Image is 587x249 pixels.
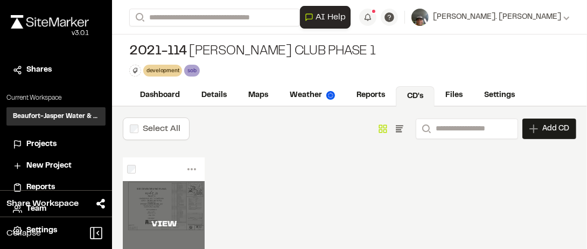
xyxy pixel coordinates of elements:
[129,65,141,77] button: Edit Tags
[26,160,72,172] span: New Project
[13,64,99,76] a: Shares
[433,11,561,23] span: [PERSON_NAME]. [PERSON_NAME]
[184,65,199,76] div: sob
[26,182,55,193] span: Reports
[300,6,355,29] div: Open AI Assistant
[129,43,187,60] span: 2021-114
[143,65,182,76] div: development
[13,182,99,193] a: Reports
[416,119,435,139] button: Search
[11,15,89,29] img: rebrand.png
[279,85,346,106] a: Weather
[129,43,376,60] div: [PERSON_NAME] Club Phase 1
[326,91,335,100] img: precipai.png
[11,29,89,38] div: Oh geez...please don't...
[300,6,351,29] button: Open AI Assistant
[6,197,79,210] span: Share Workspace
[237,85,279,106] a: Maps
[129,9,149,26] button: Search
[13,160,99,172] a: New Project
[26,139,57,150] span: Projects
[129,85,191,106] a: Dashboard
[316,11,346,24] span: AI Help
[411,9,429,26] img: User
[13,139,99,150] a: Projects
[123,218,205,231] div: VIEW
[191,85,237,106] a: Details
[143,125,180,133] label: Select All
[26,64,52,76] span: Shares
[13,112,99,121] h3: Beaufort-Jasper Water & Sewer Authority
[396,86,435,107] a: CD's
[435,85,473,106] a: Files
[542,123,569,134] span: Add CD
[411,9,570,26] button: [PERSON_NAME]. [PERSON_NAME]
[473,85,526,106] a: Settings
[346,85,396,106] a: Reports
[6,227,41,240] span: Collapse
[6,93,106,103] p: Current Workspace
